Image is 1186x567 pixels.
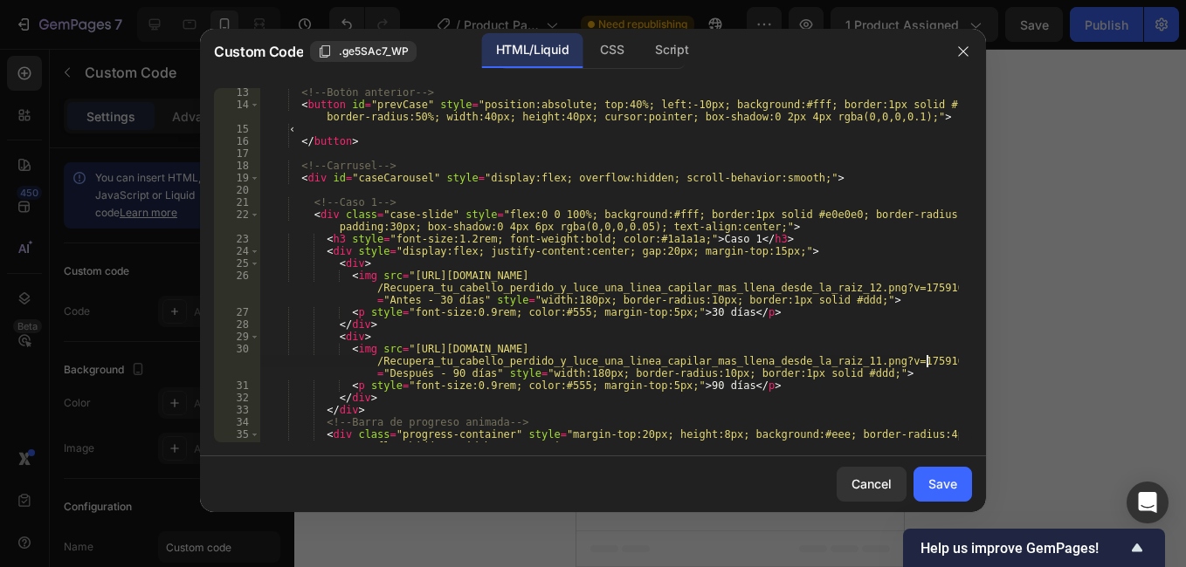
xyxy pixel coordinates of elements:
div: 29 [214,331,260,343]
div: 31 [214,379,260,392]
div: 27 [214,306,260,318]
div: 30 [214,343,260,379]
div: 19 [214,172,260,184]
span: from URL or image [116,335,210,351]
div: Cancel [852,475,892,493]
div: 20 [214,184,260,196]
span: Custom Code [214,41,303,62]
div: Script [641,33,702,68]
div: 35 [214,428,260,453]
div: 28 [214,318,260,331]
button: Show survey - Help us improve GemPages! [921,537,1148,558]
div: CSS [586,33,638,68]
div: 22 [214,208,260,233]
div: 15 [214,123,260,135]
button: Cancel [837,467,907,502]
div: 26 [214,270,260,306]
div: 23 [214,233,260,245]
div: 17 [214,147,260,160]
div: 14 [214,99,260,123]
div: Add blank section [111,372,217,391]
div: Open Intercom Messenger [1127,482,1169,523]
div: 13 [214,86,260,99]
div: Save [928,475,957,493]
span: then drag & drop elements [98,394,228,410]
div: Generate layout [118,313,210,331]
div: 34 [214,416,260,428]
div: 25 [214,257,260,270]
span: Add section [15,215,98,234]
button: .ge5SAc7_WP [310,41,417,62]
button: Save [914,467,972,502]
span: inspired by CRO experts [103,276,223,291]
div: Choose templates [111,254,217,272]
div: 16 [214,135,260,147]
span: Help us improve GemPages! [921,540,1127,557]
div: 24 [214,245,260,257]
div: HTML/Liquid [482,33,583,68]
span: .ge5SAc7_WP [339,44,409,59]
div: 21 [214,196,260,208]
div: 33 [214,404,260,416]
div: 32 [214,392,260,404]
div: 18 [214,160,260,172]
